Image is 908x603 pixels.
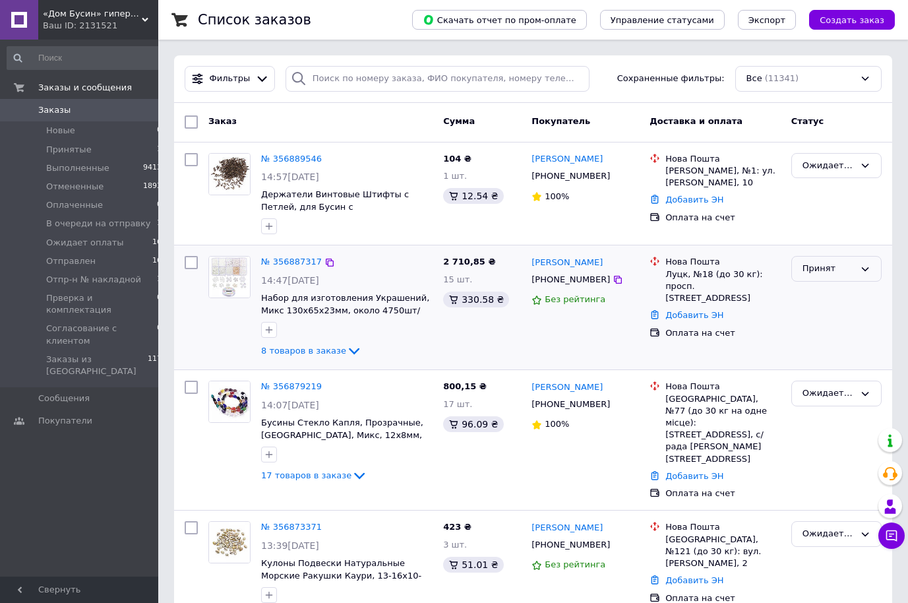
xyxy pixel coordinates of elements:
a: Бусины Стекло Капля, Прозрачные, [GEOGRAPHIC_DATA], Микс, 12х8мм, Отверстие 1мм, около 53шт/60см/... [261,418,423,464]
span: 0 [157,323,162,346]
a: Добавить ЭН [665,471,723,481]
span: 1 шт. [443,171,467,181]
span: 9413 [143,162,162,174]
span: 1 [157,218,162,230]
img: Фото товару [209,381,250,422]
span: 14:57[DATE] [261,172,319,182]
button: Создать заказ [809,10,895,30]
span: Оплаченные [46,199,103,211]
span: 14:47[DATE] [261,275,319,286]
span: Без рейтинга [545,559,605,569]
a: Держатели Винтовые Штифты с Петлей, для Бусин с Полуотверстием, Железные, Цвет Медный, 10х5х1.2мм... [261,189,417,236]
div: Ожидает оплаты [802,159,855,173]
span: Заказы из [GEOGRAPHIC_DATA] [46,354,148,377]
span: Статус [791,116,824,126]
span: Заказы и сообщения [38,82,132,94]
a: 8 товаров в заказе [261,346,362,356]
a: Фото товару [208,153,251,195]
span: Новые [46,125,75,137]
div: Луцк, №18 (до 30 кг): просп. [STREET_ADDRESS] [665,269,781,305]
span: 8 товаров в заказе [261,346,346,356]
span: 117 [148,354,162,377]
span: Отмененные [46,181,104,193]
span: Согласование с клиентом [46,323,157,346]
a: Добавить ЭН [665,195,723,205]
span: (11341) [765,73,799,83]
div: [PHONE_NUMBER] [529,271,613,288]
div: Нова Пошта [665,381,781,393]
span: Без рейтинга [545,294,605,304]
div: 330.58 ₴ [443,292,509,307]
span: Отпр-н № накладной [46,274,141,286]
span: 104 ₴ [443,154,471,164]
span: Прверка и комплектация [46,292,157,316]
span: Фильтры [210,73,251,85]
div: Ожидает оплаты [802,527,855,541]
a: Фото товару [208,256,251,298]
input: Поиск [7,46,163,70]
a: № 356873371 [261,522,322,532]
div: [PERSON_NAME], №1: ул. [PERSON_NAME], 10 [665,165,781,189]
div: Нова Пошта [665,256,781,268]
div: Нова Пошта [665,521,781,533]
span: 0 [157,125,162,137]
span: 17 товаров в заказе [261,470,351,480]
button: Скачать отчет по пром-оплате [412,10,587,30]
a: Набор для изготовления Украшений, Микс 130х65х23мм, около 4750шт/набор [261,293,429,327]
span: Управление статусами [611,15,714,25]
span: Сумма [443,116,475,126]
span: 423 ₴ [443,522,471,532]
div: [PHONE_NUMBER] [529,396,613,413]
img: Фото товару [209,154,250,195]
span: 16 [152,255,162,267]
span: Сообщения [38,393,90,404]
a: Создать заказ [796,15,895,24]
span: 15 шт. [443,274,472,284]
a: № 356879219 [261,381,322,391]
span: Все [746,73,762,85]
a: № 356889546 [261,154,322,164]
span: Выполненные [46,162,109,174]
span: Сохраненные фильтры: [617,73,725,85]
span: Заказ [208,116,237,126]
div: Нова Пошта [665,153,781,165]
span: 17 шт. [443,399,472,409]
span: Принятые [46,144,92,156]
img: Фото товару [209,257,250,298]
span: 14:07[DATE] [261,400,319,410]
span: 1 [157,274,162,286]
div: Оплата на счет [665,488,781,499]
a: [PERSON_NAME] [531,153,603,166]
div: [PHONE_NUMBER] [529,536,613,554]
div: [PHONE_NUMBER] [529,168,613,185]
span: 16 [152,237,162,249]
div: Ожидает оплаты [802,387,855,400]
a: Фото товару [208,381,251,423]
span: 800,15 ₴ [443,381,487,391]
span: 0 [157,292,162,316]
div: Оплата на счет [665,212,781,224]
div: 96.09 ₴ [443,416,503,432]
div: 51.01 ₴ [443,557,503,573]
div: [GEOGRAPHIC_DATA], №77 (до 30 кг на одне місце): [STREET_ADDRESS], с/рада [PERSON_NAME][STREET_AD... [665,393,781,465]
div: Ваш ID: 2131521 [43,20,158,32]
a: 17 товаров в заказе [261,470,367,480]
a: [PERSON_NAME] [531,257,603,269]
div: 12.54 ₴ [443,188,503,204]
img: Фото товару [209,522,250,563]
span: 1893 [143,181,162,193]
span: 0 [157,199,162,211]
input: Поиск по номеру заказа, ФИО покупателя, номеру телефона, Email, номеру накладной [286,66,590,92]
span: Скачать отчет по пром-оплате [423,14,576,26]
button: Экспорт [738,10,796,30]
span: Ожидает оплаты [46,237,124,249]
span: Отправлен [46,255,96,267]
button: Управление статусами [600,10,725,30]
a: [PERSON_NAME] [531,522,603,534]
span: Покупатели [38,415,92,427]
span: 100% [545,191,569,201]
a: № 356887317 [261,257,322,267]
